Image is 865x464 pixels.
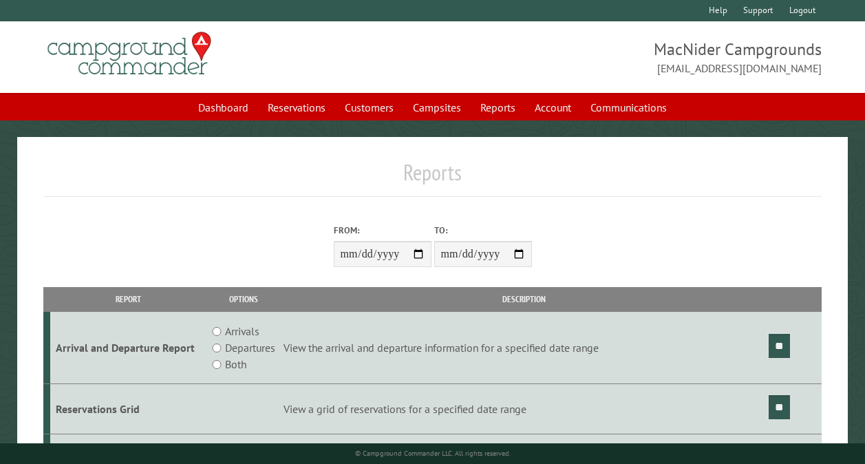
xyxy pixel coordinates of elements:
td: Arrival and Departure Report [50,312,206,384]
a: Account [526,94,579,120]
th: Options [206,287,281,311]
th: Description [281,287,767,311]
a: Customers [337,94,402,120]
td: View the arrival and departure information for a specified date range [281,312,767,384]
td: Reservations Grid [50,384,206,434]
small: © Campground Commander LLC. All rights reserved. [355,449,511,458]
label: Arrivals [225,323,259,339]
th: Report [50,287,206,311]
a: Campsites [405,94,469,120]
label: Both [225,356,246,372]
img: Campground Commander [43,27,215,81]
label: Departures [225,339,275,356]
a: Dashboard [190,94,257,120]
td: View a grid of reservations for a specified date range [281,384,767,434]
h1: Reports [43,159,822,197]
a: Reservations [259,94,334,120]
label: To: [434,224,532,237]
a: Communications [582,94,675,120]
span: MacNider Campgrounds [EMAIL_ADDRESS][DOMAIN_NAME] [433,38,822,76]
a: Reports [472,94,524,120]
label: From: [334,224,431,237]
